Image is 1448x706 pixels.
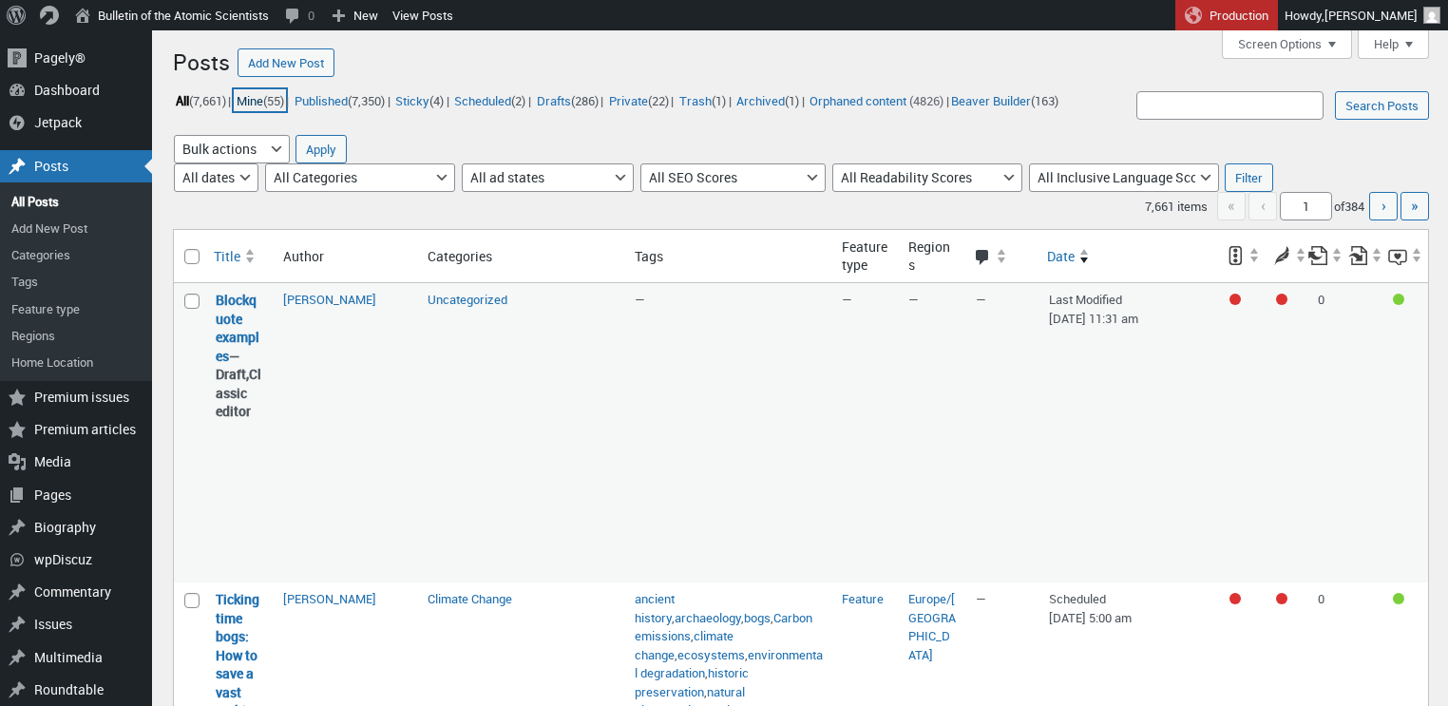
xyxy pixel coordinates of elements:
[234,89,286,111] a: Mine(55)
[908,590,956,663] a: Europe/[GEOGRAPHIC_DATA]
[734,89,802,111] a: Archived(1)
[1039,283,1215,582] td: Last Modified [DATE] 11:31 am
[418,230,625,283] th: Categories
[676,88,731,113] li: |
[1248,192,1277,220] span: ‹
[429,92,444,109] span: (4)
[677,646,745,663] a: ecosystems
[606,89,671,111] a: Private(22)
[832,230,900,283] th: Feature type
[635,609,812,645] a: Carbon emissions
[292,89,387,111] a: Published(7,350)
[966,239,1039,274] a: Comments Sort ascending.
[1276,294,1287,305] div: Needs improvement
[1334,198,1366,215] span: of
[1039,239,1215,274] a: Date
[625,230,832,283] th: Tags
[1393,294,1404,305] div: Good
[263,92,284,109] span: (55)
[842,291,852,308] span: —
[214,247,240,266] span: Title
[1229,294,1241,305] div: Focus keyphrase not set
[635,646,823,682] a: environmental degradation
[1411,195,1419,216] span: »
[1215,239,1261,273] a: SEO score
[234,88,289,113] li: |
[1222,30,1352,59] button: Screen Options
[1358,30,1429,59] button: Help
[744,609,771,626] a: bogs
[452,89,528,111] a: Scheduled(2)
[976,590,986,607] span: —
[808,88,943,113] li: (4826)
[635,291,645,308] span: —
[1335,91,1429,120] input: Search Posts
[1381,195,1386,216] span: ›
[393,89,447,111] a: Sticky(4)
[428,291,507,308] a: Uncategorized
[734,88,805,113] li: |
[1308,283,1348,582] td: 0
[974,249,992,268] span: Comments
[1348,239,1383,273] a: Received internal links
[1047,247,1075,266] span: Date
[511,92,525,109] span: (2)
[676,89,728,111] a: Trash(1)
[571,92,599,109] span: (286)
[189,92,226,109] span: (7,661)
[675,609,741,626] a: archaeology
[292,88,390,113] li: |
[283,291,376,308] a: [PERSON_NAME]
[452,88,531,113] li: |
[808,89,909,111] a: Orphaned content
[216,365,249,383] span: Draft,
[1031,92,1058,109] span: (163)
[1276,593,1287,604] div: Needs improvement
[1393,593,1404,604] div: Good
[1217,192,1246,220] span: «
[1262,239,1307,273] a: Readability score
[1388,239,1423,273] a: Inclusive language score
[606,88,674,113] li: |
[295,135,347,163] input: Apply
[1324,7,1418,24] span: [PERSON_NAME]
[393,88,449,113] li: |
[842,590,884,607] a: Feature
[238,48,334,77] a: Add New Post
[1225,163,1273,192] input: Filter
[534,88,603,113] li: |
[173,89,228,111] a: All(7,661)
[283,590,376,607] a: [PERSON_NAME]
[1145,198,1208,215] span: 7,661 items
[216,291,259,365] a: “Blockquote examples” (Edit)
[648,92,669,109] span: (22)
[534,89,600,111] a: Drafts(286)
[635,627,734,663] a: climate change
[976,291,986,308] span: —
[1400,192,1429,220] a: Last page
[1344,198,1364,215] span: 384
[274,230,418,283] th: Author
[949,89,1061,111] a: Beaver Builder(163)
[1308,239,1343,273] a: Outgoing internal links
[1229,593,1241,604] div: Focus keyphrase not set
[899,230,966,283] th: Regions
[635,590,675,626] a: ancient history
[1369,192,1398,220] a: Next page
[908,291,919,308] span: —
[635,664,749,700] a: historic preservation
[173,88,231,113] li: |
[712,92,726,109] span: (1)
[216,291,264,421] strong: —
[173,40,230,81] h1: Posts
[206,239,274,274] a: Title Sort ascending.
[173,88,1061,113] ul: |
[348,92,385,109] span: (7,350)
[785,92,799,109] span: (1)
[216,365,261,420] span: Classic editor
[428,590,512,607] a: Climate Change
